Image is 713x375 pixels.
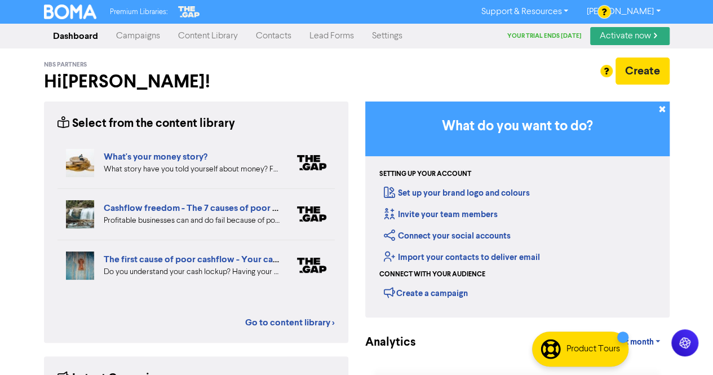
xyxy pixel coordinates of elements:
[57,115,235,133] div: Select from the content library
[247,25,300,47] a: Contacts
[176,5,201,19] img: The Gap
[472,3,577,21] a: Support & Resources
[297,206,326,222] img: gap_premium
[384,252,540,263] a: Import your contacts to deliver email
[384,188,530,198] a: Set up your brand logo and colours
[169,25,247,47] a: Content Library
[107,25,169,47] a: Campaigns
[297,258,326,273] img: gap_premium
[44,61,87,69] span: NBS Partners
[104,151,207,162] a: What's your money story?
[44,71,348,92] h2: Hi [PERSON_NAME] !
[384,209,498,220] a: Invite your team members
[104,164,280,175] div: What story have you told yourself about money? For some, money means freedom and opportunity; for...
[365,102,670,317] div: Getting Started in BOMA
[104,202,309,214] a: Cashflow freedom - The 7 causes of poor cashflow
[379,270,485,280] div: Connect with your audience
[104,266,280,278] div: Do you understand your cash lockup? Having your cash locked up in WIP or accounts receivable is a...
[44,25,107,47] a: Dashboard
[245,316,335,329] a: Go to content library >
[104,254,312,265] a: The first cause of poor cashflow - Your cash lockup
[379,169,471,179] div: Setting up your account
[44,5,97,19] img: BOMA Logo
[363,25,411,47] a: Settings
[382,118,653,135] h3: What do you want to do?
[297,155,326,170] img: gap_premium
[104,215,280,227] div: Profitable businesses can and do fail because of poor cashflow. There are 7 key causes of poor ca...
[365,334,402,351] div: Analytics
[384,284,468,301] div: Create a campaign
[110,8,167,16] span: Premium Libraries:
[577,3,669,21] a: [PERSON_NAME]
[384,231,511,241] a: Connect your social accounts
[300,25,363,47] a: Lead Forms
[460,18,713,375] iframe: Chat Widget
